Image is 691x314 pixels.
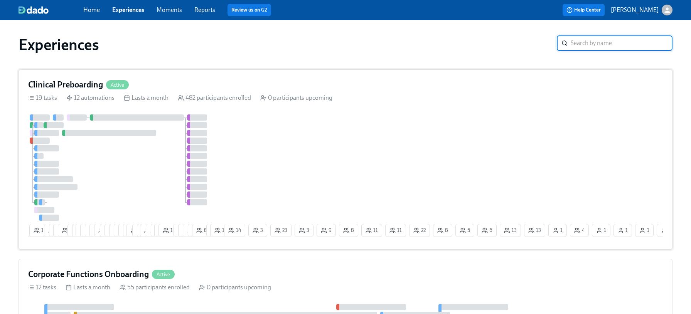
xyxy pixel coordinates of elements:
[80,227,93,234] span: 24
[317,224,336,237] button: 9
[524,224,545,237] button: 13
[661,227,671,234] span: 1
[611,5,672,15] button: [PERSON_NAME]
[196,227,207,234] span: 8
[228,227,241,234] span: 14
[228,4,271,16] button: Review us on G2
[571,35,672,51] input: Search by name
[131,227,143,234] span: 27
[94,227,106,234] span: 13
[132,224,151,237] button: 4
[112,6,144,13] a: Experiences
[76,224,97,237] button: 24
[182,227,193,234] span: 8
[187,227,198,234] span: 9
[570,224,589,237] button: 4
[613,224,632,237] button: 1
[146,224,165,237] button: 6
[366,227,378,234] span: 11
[66,283,110,292] div: Lasts a month
[137,224,155,237] button: 2
[553,227,563,234] span: 1
[178,227,189,234] span: 9
[528,227,541,234] span: 13
[72,224,91,237] button: 4
[433,224,452,237] button: 8
[183,224,202,237] button: 9
[28,79,103,91] h4: Clinical Preboarding
[639,227,649,234] span: 1
[253,227,263,234] span: 3
[224,224,245,237] button: 14
[270,224,292,237] button: 23
[657,224,675,237] button: 1
[48,227,59,234] span: 9
[500,224,521,237] button: 13
[260,94,332,102] div: 0 participants upcoming
[140,224,162,237] button: 19
[144,227,157,234] span: 19
[611,6,659,14] p: [PERSON_NAME]
[635,224,654,237] button: 1
[62,227,73,234] span: 8
[150,227,161,234] span: 6
[98,227,111,234] span: 13
[100,224,119,237] button: 3
[299,227,309,234] span: 3
[124,94,169,102] div: Lasts a month
[94,224,115,237] button: 13
[563,4,605,16] button: Help Center
[409,224,430,237] button: 22
[151,224,169,237] button: 7
[158,224,180,237] button: 18
[248,224,267,237] button: 3
[89,227,102,234] span: 15
[106,82,129,88] span: Active
[618,227,628,234] span: 1
[174,224,193,237] button: 9
[19,6,83,14] a: dado
[49,224,67,237] button: 1
[188,224,207,237] button: 4
[339,224,358,237] button: 8
[385,224,406,237] button: 11
[592,224,610,237] button: 1
[19,35,99,54] h1: Experiences
[482,227,492,234] span: 6
[295,224,313,237] button: 3
[206,224,225,237] button: 7
[83,6,100,13] a: Home
[157,6,182,13] a: Moments
[477,224,497,237] button: 6
[58,224,77,237] button: 8
[85,224,106,237] button: 15
[321,227,332,234] span: 9
[44,224,63,237] button: 9
[596,227,606,234] span: 1
[199,283,271,292] div: 0 participants upcoming
[118,224,137,237] button: 3
[455,224,474,237] button: 5
[113,227,124,234] span: 5
[80,224,101,237] button: 22
[19,6,49,14] img: dado
[275,227,287,234] span: 23
[72,227,82,234] span: 5
[123,224,142,237] button: 7
[178,224,197,237] button: 8
[214,227,226,234] span: 17
[389,227,402,234] span: 11
[460,227,470,234] span: 5
[504,227,517,234] span: 13
[109,227,119,234] span: 3
[104,224,123,237] button: 3
[343,227,354,234] span: 8
[120,283,190,292] div: 55 participants enrolled
[114,224,132,237] button: 7
[413,227,426,234] span: 22
[126,224,147,237] button: 27
[231,6,267,14] a: Review us on G2
[210,224,231,237] button: 17
[566,6,601,14] span: Help Center
[437,227,448,234] span: 8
